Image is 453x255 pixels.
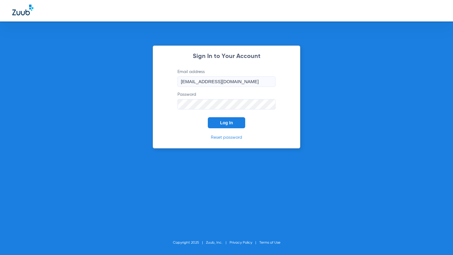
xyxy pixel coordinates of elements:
[230,241,252,245] a: Privacy Policy
[206,240,230,246] li: Zuub, Inc.
[173,240,206,246] li: Copyright 2025
[12,5,33,15] img: Zuub Logo
[422,226,453,255] iframe: Chat Widget
[208,117,245,128] button: Log In
[177,91,276,110] label: Password
[259,241,280,245] a: Terms of Use
[177,99,276,110] input: Password
[177,69,276,87] label: Email address
[211,135,242,140] a: Reset password
[177,76,276,87] input: Email address
[220,120,233,125] span: Log In
[168,53,285,60] h2: Sign In to Your Account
